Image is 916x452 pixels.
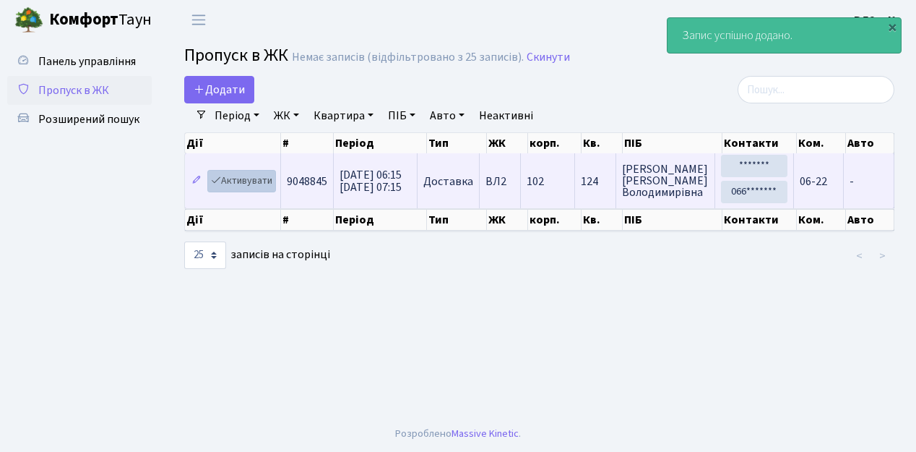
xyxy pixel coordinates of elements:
button: Переключити навігацію [181,8,217,32]
th: Тип [427,133,487,153]
span: Доставка [423,176,473,187]
th: Кв. [582,133,623,153]
span: Пропуск в ЖК [38,82,109,98]
th: Кв. [582,209,623,231]
span: 9048845 [287,174,327,189]
th: Дії [185,133,281,153]
a: Період [209,103,265,128]
span: Додати [194,82,245,98]
select: записів на сторінці [184,242,226,269]
th: Дії [185,209,281,231]
a: Massive Kinetic [451,426,519,441]
a: Додати [184,76,254,103]
th: ЖК [487,209,528,231]
img: logo.png [14,6,43,35]
div: Розроблено . [395,426,521,442]
b: Комфорт [49,8,118,31]
b: ВЛ2 -. К. [854,12,899,28]
th: Період [334,133,427,153]
span: Пропуск в ЖК [184,43,288,68]
div: Немає записів (відфільтровано з 25 записів). [292,51,524,64]
a: Розширений пошук [7,105,152,134]
a: ВЛ2 -. К. [854,12,899,29]
span: [DATE] 06:15 [DATE] 07:15 [340,167,402,195]
span: Таун [49,8,152,33]
th: корп. [528,209,582,231]
th: Тип [427,209,487,231]
span: 102 [527,174,544,189]
a: Авто [424,103,470,128]
th: Ком. [797,133,845,153]
a: Активувати [207,170,276,192]
span: Панель управління [38,54,136,69]
span: - [850,174,854,189]
span: Розширений пошук [38,111,139,127]
a: Неактивні [473,103,539,128]
label: записів на сторінці [184,242,330,269]
th: Ком. [797,209,845,231]
div: Запис успішно додано. [667,18,901,53]
th: ЖК [487,133,528,153]
a: ПІБ [382,103,421,128]
span: 06-22 [800,174,827,189]
input: Пошук... [738,76,894,103]
th: Період [334,209,427,231]
span: 124 [581,176,610,187]
div: × [885,20,899,34]
th: ПІБ [623,133,722,153]
a: ЖК [268,103,305,128]
th: Авто [846,133,894,153]
span: [PERSON_NAME] [PERSON_NAME] Володимирівна [622,163,709,198]
th: Авто [846,209,894,231]
a: Скинути [527,51,570,64]
a: Квартира [308,103,379,128]
th: Контакти [722,133,797,153]
th: Контакти [722,209,797,231]
th: # [281,209,334,231]
a: Панель управління [7,47,152,76]
a: Пропуск в ЖК [7,76,152,105]
span: ВЛ2 [485,176,514,187]
th: корп. [528,133,582,153]
th: # [281,133,334,153]
th: ПІБ [623,209,722,231]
